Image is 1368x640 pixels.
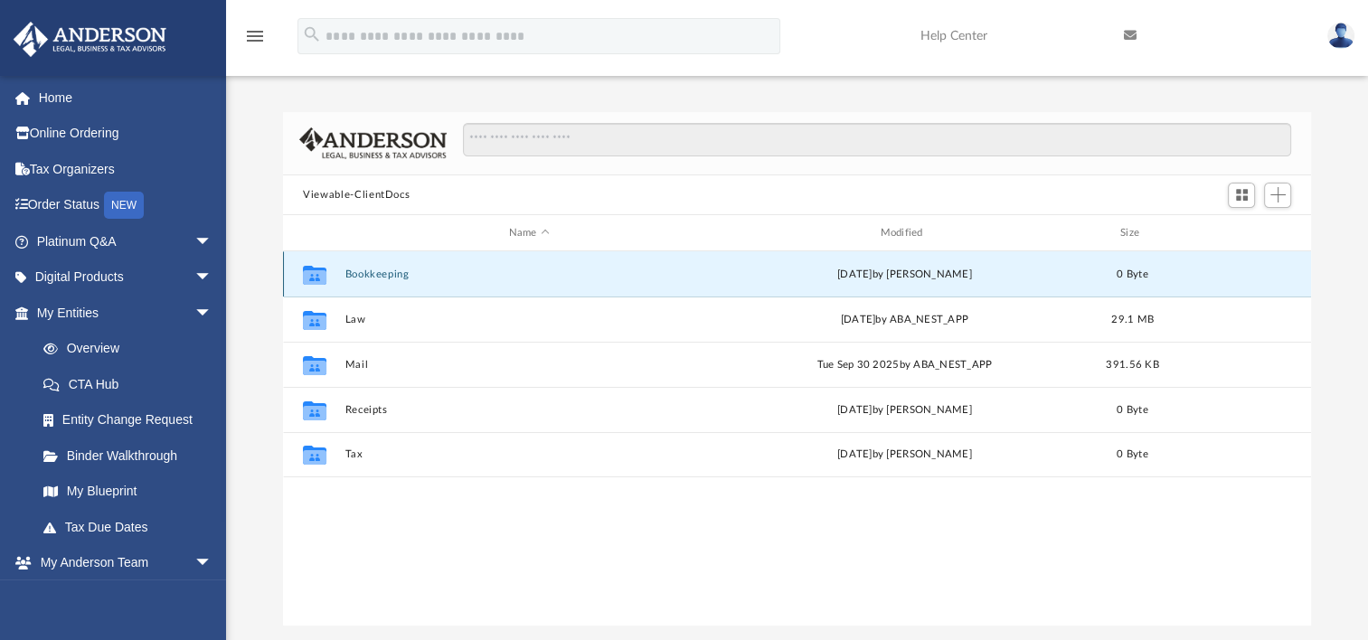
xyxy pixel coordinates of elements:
[13,545,231,581] a: My Anderson Teamarrow_drop_down
[345,404,713,416] button: Receipts
[1117,449,1148,459] span: 0 Byte
[25,438,240,474] a: Binder Walkthrough
[721,447,1089,463] div: [DATE] by [PERSON_NAME]
[13,259,240,296] a: Digital Productsarrow_drop_down
[25,366,240,402] a: CTA Hub
[291,225,336,241] div: id
[1228,183,1255,208] button: Switch to Grid View
[721,357,1089,373] div: Tue Sep 30 2025 by ABA_NEST_APP
[25,331,240,367] a: Overview
[345,268,713,280] button: Bookkeeping
[721,225,1089,241] div: Modified
[244,25,266,47] i: menu
[721,267,1089,283] div: [DATE] by [PERSON_NAME]
[25,474,231,510] a: My Blueprint
[1117,405,1148,415] span: 0 Byte
[104,192,144,219] div: NEW
[13,116,240,152] a: Online Ordering
[303,187,410,203] button: Viewable-ClientDocs
[283,251,1311,626] div: grid
[302,24,322,44] i: search
[194,223,231,260] span: arrow_drop_down
[841,315,876,325] span: [DATE]
[345,448,713,460] button: Tax
[244,34,266,47] a: menu
[1097,225,1169,241] div: Size
[721,312,1089,328] div: by ABA_NEST_APP
[463,123,1291,157] input: Search files and folders
[25,509,240,545] a: Tax Due Dates
[345,359,713,371] button: Mail
[1117,269,1148,279] span: 0 Byte
[13,151,240,187] a: Tax Organizers
[721,402,1089,419] div: [DATE] by [PERSON_NAME]
[1106,360,1158,370] span: 391.56 KB
[8,22,172,57] img: Anderson Advisors Platinum Portal
[1264,183,1291,208] button: Add
[13,80,240,116] a: Home
[13,223,240,259] a: Platinum Q&Aarrow_drop_down
[13,295,240,331] a: My Entitiesarrow_drop_down
[194,295,231,332] span: arrow_drop_down
[345,314,713,325] button: Law
[1176,225,1303,241] div: id
[194,259,231,296] span: arrow_drop_down
[344,225,712,241] div: Name
[1327,23,1354,49] img: User Pic
[25,402,240,438] a: Entity Change Request
[13,187,240,224] a: Order StatusNEW
[1111,315,1154,325] span: 29.1 MB
[194,545,231,582] span: arrow_drop_down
